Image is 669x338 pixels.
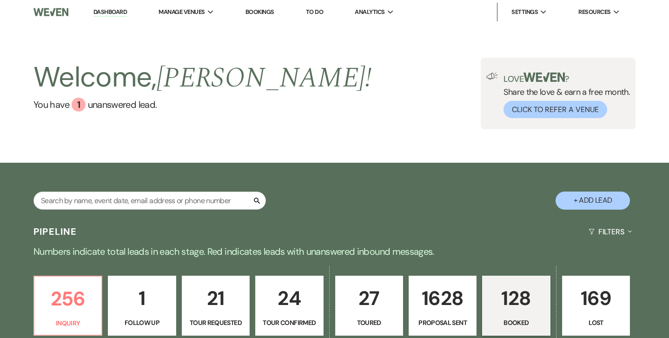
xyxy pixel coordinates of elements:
input: Search by name, event date, email address or phone number [33,192,266,210]
img: weven-logo-green.svg [523,73,565,82]
a: 24Tour Confirmed [255,276,323,336]
span: Manage Venues [159,7,205,17]
p: Toured [341,318,397,328]
span: Analytics [355,7,384,17]
p: 24 [261,283,317,314]
p: Tour Requested [188,318,244,328]
button: Click to Refer a Venue [503,101,607,118]
p: Lost [568,318,624,328]
p: Proposal Sent [415,318,470,328]
p: Love ? [503,73,630,83]
img: Weven Logo [33,2,68,22]
h2: Welcome, [33,58,371,98]
p: 1 [114,283,170,314]
span: Settings [511,7,538,17]
p: 21 [188,283,244,314]
p: Booked [488,318,544,328]
img: loud-speaker-illustration.svg [486,73,498,80]
a: Dashboard [93,8,127,17]
a: 1Follow Up [108,276,176,336]
a: Bookings [245,8,274,16]
p: 1628 [415,283,470,314]
a: 1628Proposal Sent [409,276,477,336]
a: 27Toured [335,276,403,336]
a: 256Inquiry [33,276,102,336]
a: You have 1 unanswered lead. [33,98,371,112]
p: Inquiry [40,318,96,328]
p: 128 [488,283,544,314]
span: Resources [578,7,610,17]
a: 169Lost [562,276,630,336]
p: Follow Up [114,318,170,328]
button: Filters [585,219,636,244]
p: 27 [341,283,397,314]
span: [PERSON_NAME] ! [157,57,371,99]
a: 128Booked [482,276,550,336]
div: Share the love & earn a free month. [498,73,630,118]
a: 21Tour Requested [182,276,250,336]
div: 1 [72,98,86,112]
a: To Do [306,8,323,16]
p: Tour Confirmed [261,318,317,328]
p: 169 [568,283,624,314]
button: + Add Lead [556,192,630,210]
h3: Pipeline [33,225,77,238]
p: 256 [40,283,96,314]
